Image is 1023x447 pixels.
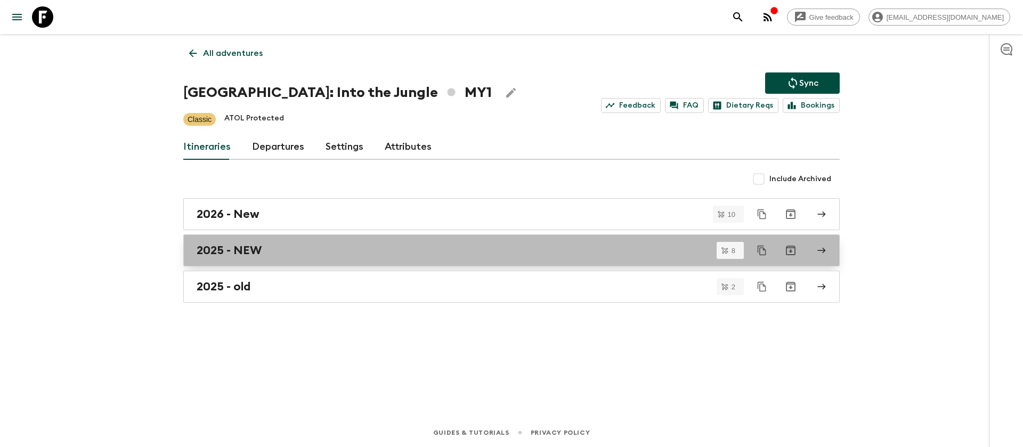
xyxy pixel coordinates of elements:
span: 2 [725,283,742,290]
p: Sync [799,77,818,90]
h2: 2026 - New [197,207,259,221]
button: Edit Adventure Title [500,82,522,103]
h2: 2025 - old [197,280,250,294]
h2: 2025 - NEW [197,243,262,257]
h1: [GEOGRAPHIC_DATA]: Into the Jungle MY1 [183,82,492,103]
a: Itineraries [183,134,231,160]
a: Guides & Tutorials [433,427,509,438]
a: Attributes [385,134,432,160]
div: [EMAIL_ADDRESS][DOMAIN_NAME] [868,9,1010,26]
button: Duplicate [752,277,772,296]
a: Give feedback [787,9,860,26]
button: Archive [780,240,801,261]
a: 2025 - old [183,271,840,303]
button: search adventures [727,6,749,28]
button: Duplicate [752,241,772,260]
a: Settings [326,134,363,160]
a: Privacy Policy [531,427,590,438]
a: 2025 - NEW [183,234,840,266]
button: Archive [780,276,801,297]
button: menu [6,6,28,28]
button: Duplicate [752,205,772,224]
a: Feedback [601,98,661,113]
span: 10 [721,211,742,218]
a: 2026 - New [183,198,840,230]
p: ATOL Protected [224,113,284,126]
button: Sync adventure departures to the booking engine [765,72,840,94]
button: Archive [780,204,801,225]
a: All adventures [183,43,269,64]
a: Bookings [783,98,840,113]
a: Dietary Reqs [708,98,778,113]
p: Classic [188,114,212,125]
a: FAQ [665,98,704,113]
a: Departures [252,134,304,160]
span: [EMAIL_ADDRESS][DOMAIN_NAME] [881,13,1010,21]
span: Give feedback [803,13,859,21]
p: All adventures [203,47,263,60]
span: 8 [725,247,742,254]
span: Include Archived [769,174,831,184]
